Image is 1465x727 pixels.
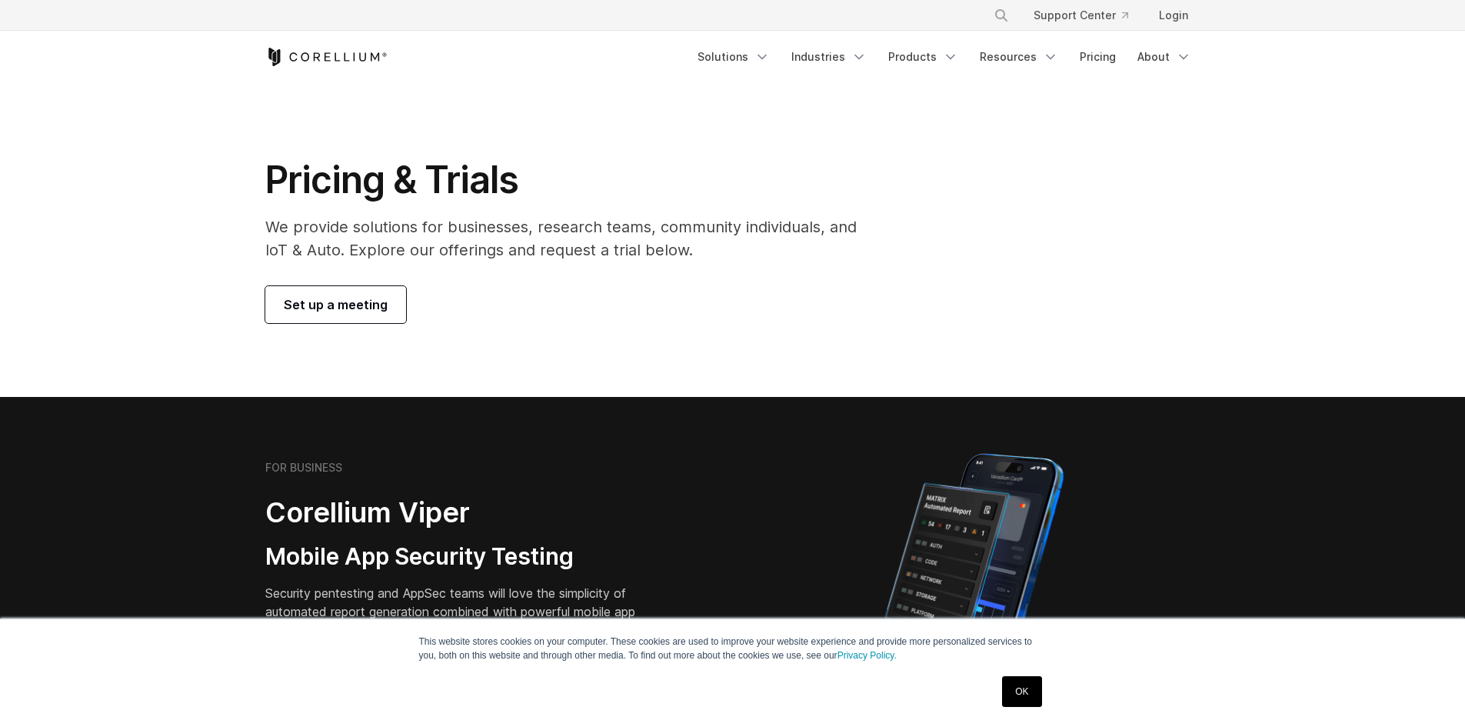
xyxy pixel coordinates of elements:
p: This website stores cookies on your computer. These cookies are used to improve your website expe... [419,635,1047,662]
a: Pricing [1070,43,1125,71]
a: Privacy Policy. [837,650,897,661]
a: About [1128,43,1200,71]
h2: Corellium Viper [265,495,659,530]
a: OK [1002,676,1041,707]
a: Login [1147,2,1200,29]
h3: Mobile App Security Testing [265,542,659,572]
a: Resources [971,43,1067,71]
a: Support Center [1021,2,1140,29]
a: Corellium Home [265,48,388,66]
a: Set up a meeting [265,286,406,323]
p: Security pentesting and AppSec teams will love the simplicity of automated report generation comb... [265,584,659,639]
p: We provide solutions for businesses, research teams, community individuals, and IoT & Auto. Explo... [265,215,878,262]
h1: Pricing & Trials [265,157,878,203]
button: Search [987,2,1015,29]
div: Navigation Menu [688,43,1200,71]
div: Navigation Menu [975,2,1200,29]
img: Corellium MATRIX automated report on iPhone showing app vulnerability test results across securit... [858,446,1090,715]
h6: FOR BUSINESS [265,461,342,475]
a: Solutions [688,43,779,71]
a: Products [879,43,967,71]
a: Industries [782,43,876,71]
span: Set up a meeting [284,295,388,314]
